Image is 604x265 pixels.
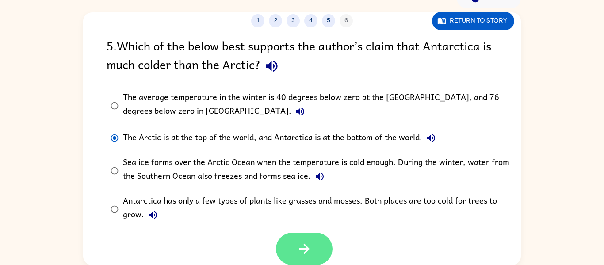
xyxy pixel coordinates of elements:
[287,14,300,27] button: 3
[123,91,509,120] div: The average temperature in the winter is 40 degrees below zero at the [GEOGRAPHIC_DATA], and 76 d...
[432,12,514,30] button: Return to story
[144,206,162,224] button: Antarctica has only a few types of plants like grasses and mosses. Both places are too cold for t...
[422,129,440,147] button: The Arctic is at the top of the world, and Antarctica is at the bottom of the world.
[311,168,329,185] button: Sea ice forms over the Arctic Ocean when the temperature is cold enough. During the winter, water...
[251,14,264,27] button: 1
[107,36,497,77] div: 5 . Which of the below best supports the author’s claim that Antarctica is much colder than the A...
[291,103,309,120] button: The average temperature in the winter is 40 degrees below zero at the [GEOGRAPHIC_DATA], and 76 d...
[269,14,282,27] button: 2
[322,14,335,27] button: 5
[123,194,509,224] div: Antarctica has only a few types of plants like grasses and mosses. Both places are too cold for t...
[304,14,317,27] button: 4
[123,129,440,147] div: The Arctic is at the top of the world, and Antarctica is at the bottom of the world.
[123,156,509,185] div: Sea ice forms over the Arctic Ocean when the temperature is cold enough. During the winter, water...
